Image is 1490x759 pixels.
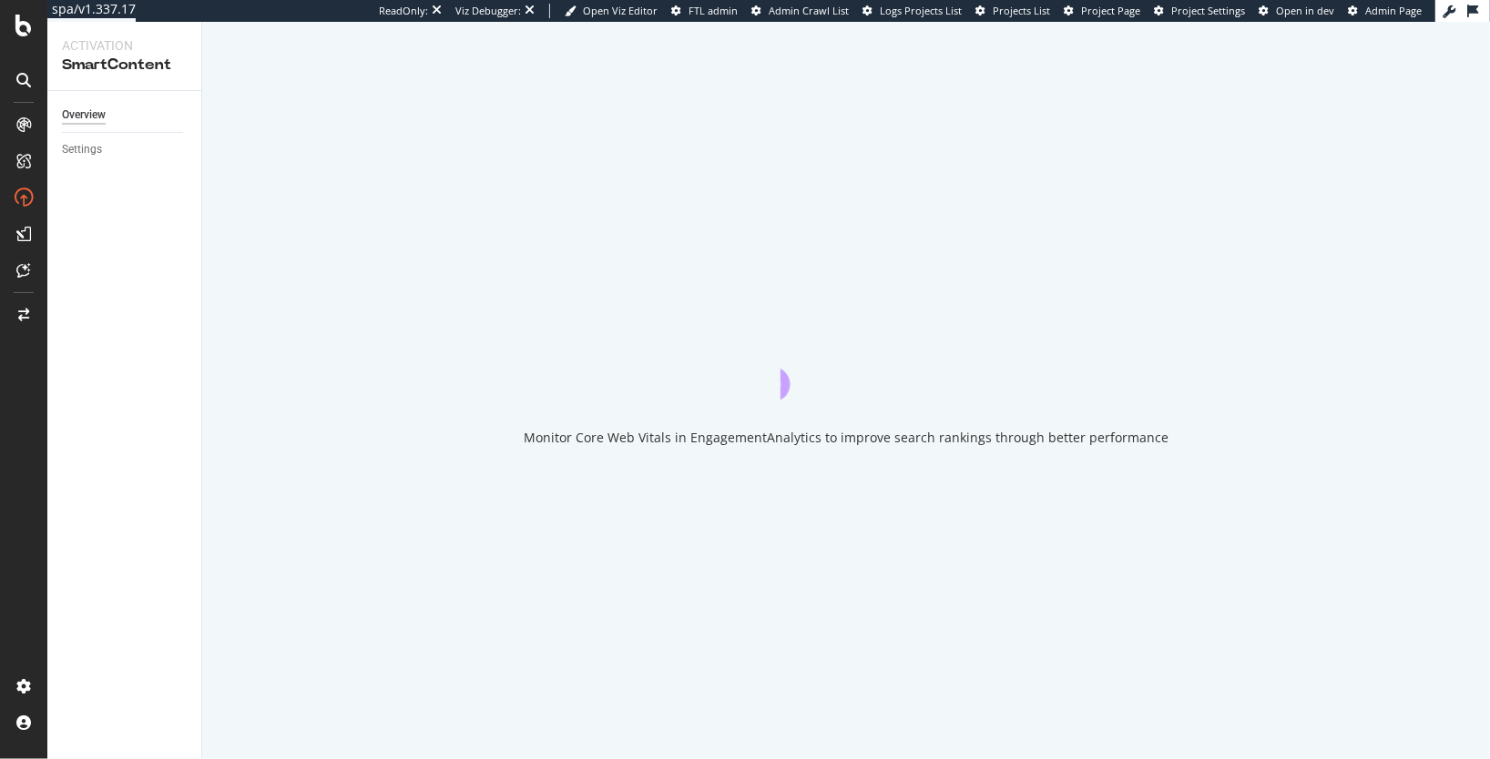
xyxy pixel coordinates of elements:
a: Open Viz Editor [565,4,658,18]
div: Monitor Core Web Vitals in EngagementAnalytics to improve search rankings through better performance [524,429,1169,447]
a: Project Page [1064,4,1140,18]
span: Project Settings [1171,4,1245,17]
div: SmartContent [62,55,187,76]
a: Admin Crawl List [751,4,849,18]
div: animation [781,334,912,400]
div: Settings [62,140,102,159]
div: Viz Debugger: [455,4,521,18]
a: Overview [62,106,189,125]
span: Open Viz Editor [583,4,658,17]
a: Projects List [975,4,1050,18]
a: Project Settings [1154,4,1245,18]
div: Overview [62,106,106,125]
a: Logs Projects List [862,4,962,18]
a: Settings [62,140,189,159]
a: Open in dev [1259,4,1334,18]
span: Admin Crawl List [769,4,849,17]
div: ReadOnly: [379,4,428,18]
div: Activation [62,36,187,55]
span: Project Page [1081,4,1140,17]
span: FTL admin [689,4,738,17]
span: Admin Page [1365,4,1422,17]
span: Open in dev [1276,4,1334,17]
a: Admin Page [1348,4,1422,18]
a: FTL admin [671,4,738,18]
span: Logs Projects List [880,4,962,17]
span: Projects List [993,4,1050,17]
